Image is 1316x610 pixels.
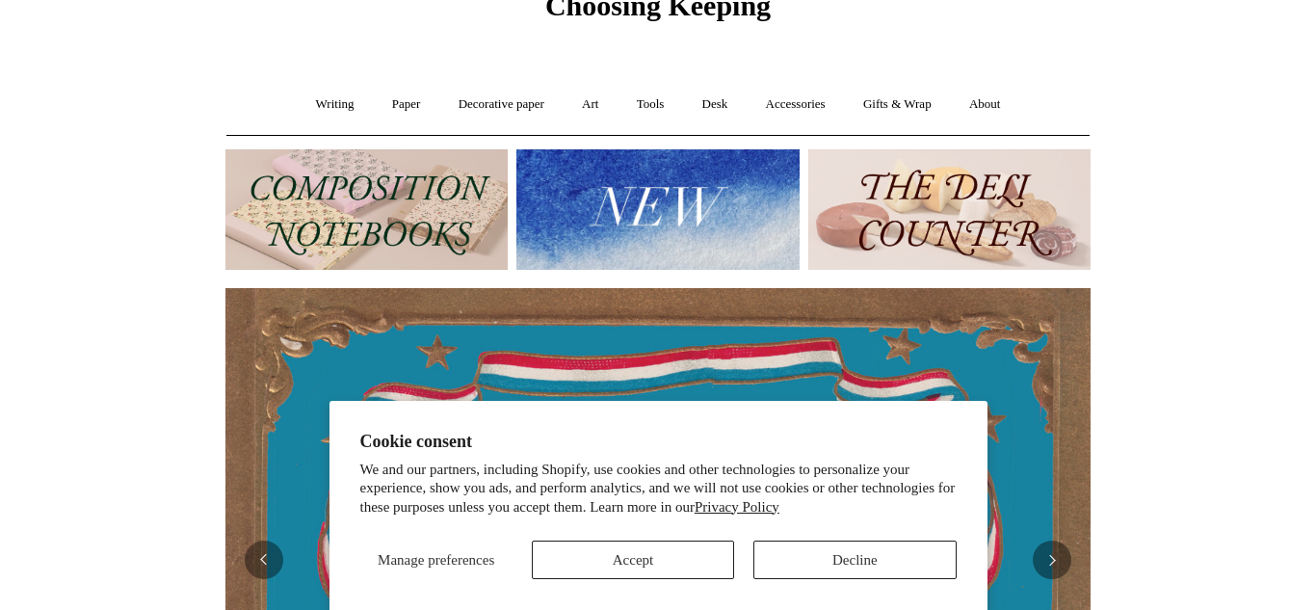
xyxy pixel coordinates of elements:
[753,541,956,579] button: Decline
[808,149,1091,270] img: The Deli Counter
[846,79,949,130] a: Gifts & Wrap
[685,79,746,130] a: Desk
[565,79,616,130] a: Art
[225,149,508,270] img: 202302 Composition ledgers.jpg__PID:69722ee6-fa44-49dd-a067-31375e5d54ec
[545,5,771,18] a: Choosing Keeping
[619,79,682,130] a: Tools
[360,432,957,452] h2: Cookie consent
[952,79,1018,130] a: About
[360,461,957,517] p: We and our partners, including Shopify, use cookies and other technologies to personalize your ex...
[360,541,513,579] button: Manage preferences
[749,79,843,130] a: Accessories
[441,79,562,130] a: Decorative paper
[532,541,734,579] button: Accept
[1033,541,1071,579] button: Next
[378,552,494,568] span: Manage preferences
[695,499,779,515] a: Privacy Policy
[299,79,372,130] a: Writing
[516,149,799,270] img: New.jpg__PID:f73bdf93-380a-4a35-bcfe-7823039498e1
[245,541,283,579] button: Previous
[375,79,438,130] a: Paper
